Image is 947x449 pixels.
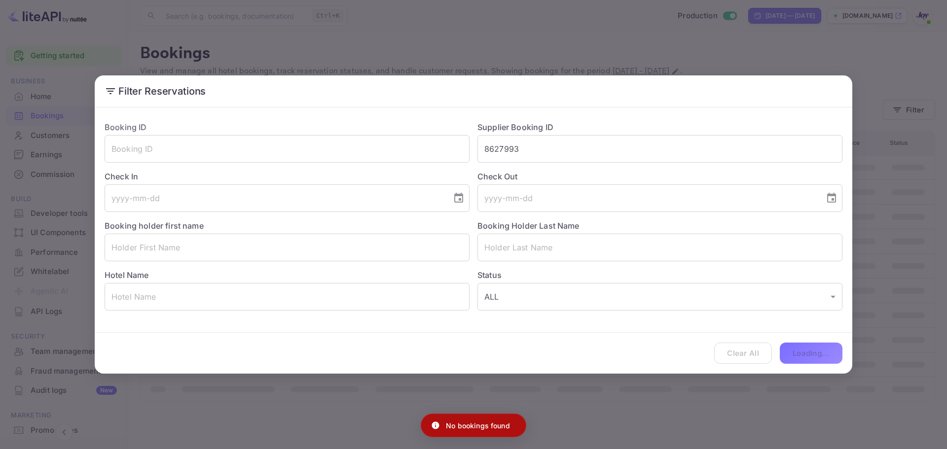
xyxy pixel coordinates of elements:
label: Booking Holder Last Name [477,221,580,231]
h2: Filter Reservations [95,75,852,107]
label: Supplier Booking ID [477,122,553,132]
p: No bookings found [446,420,510,431]
input: Supplier Booking ID [477,135,842,163]
label: Booking ID [105,122,147,132]
label: Booking holder first name [105,221,204,231]
div: ALL [477,283,842,311]
input: yyyy-mm-dd [477,184,818,212]
input: yyyy-mm-dd [105,184,445,212]
label: Check Out [477,171,842,182]
input: Holder Last Name [477,234,842,261]
button: Choose date [822,188,841,208]
label: Status [477,269,842,281]
input: Hotel Name [105,283,470,311]
label: Check In [105,171,470,182]
button: Choose date [449,188,469,208]
input: Holder First Name [105,234,470,261]
input: Booking ID [105,135,470,163]
label: Hotel Name [105,270,149,280]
